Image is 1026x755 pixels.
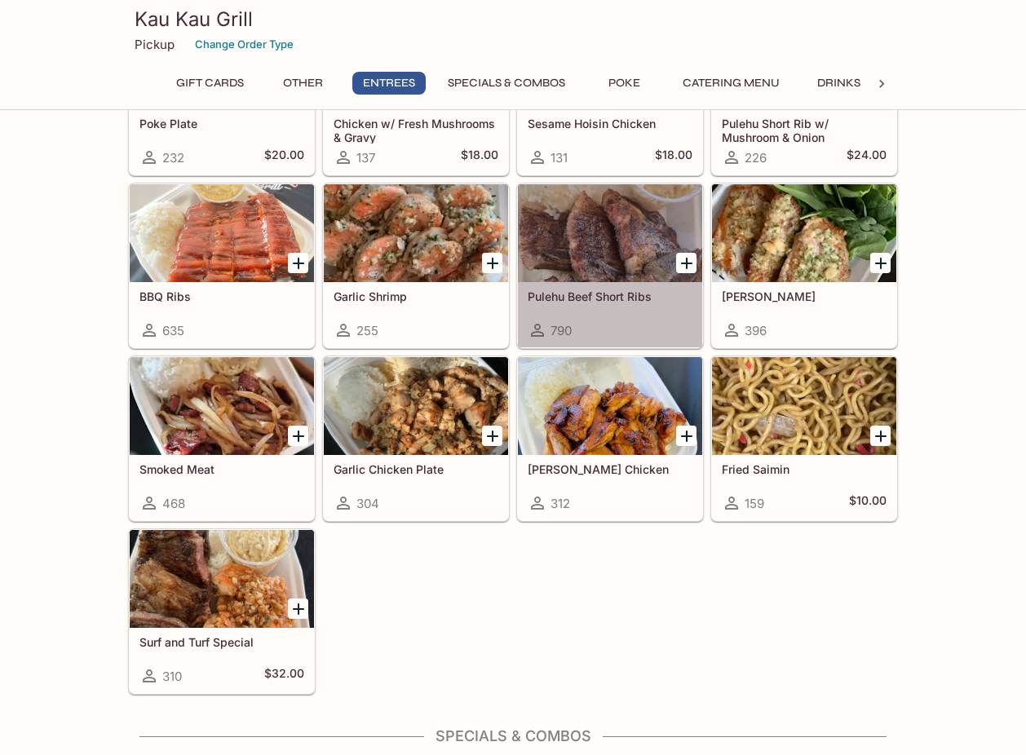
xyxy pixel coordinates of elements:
h5: [PERSON_NAME] Chicken [528,462,692,476]
h5: Garlic Shrimp [334,289,498,303]
a: Garlic Shrimp255 [323,183,509,348]
button: Add Fried Saimin [870,426,891,446]
h5: Surf and Turf Special [139,635,304,649]
a: Pulehu Beef Short Ribs790 [517,183,703,348]
div: Garlic Shrimp [324,184,508,282]
h5: Sesame Hoisin Chicken [528,117,692,130]
h3: Kau Kau Grill [135,7,891,32]
span: 468 [162,496,185,511]
span: 312 [551,496,570,511]
h4: Specials & Combos [128,727,898,745]
button: Add BBQ Ribs [288,253,308,273]
span: 304 [356,496,379,511]
h5: $18.00 [461,148,498,167]
span: 137 [356,150,375,166]
div: Teri Chicken [518,357,702,455]
a: [PERSON_NAME] Chicken312 [517,356,703,521]
button: Gift Cards [167,72,253,95]
button: Add Surf and Turf Special [288,598,308,619]
a: Garlic Chicken Plate304 [323,356,509,521]
span: 159 [745,496,764,511]
h5: [PERSON_NAME] [722,289,887,303]
button: Add Smoked Meat [288,426,308,446]
h5: Poke Plate [139,117,304,130]
div: Fried Saimin [712,357,896,455]
h5: $32.00 [264,666,304,686]
h5: Chicken w/ Fresh Mushrooms & Gravy [334,117,498,143]
span: 255 [356,323,378,338]
a: Surf and Turf Special310$32.00 [129,529,315,694]
div: Garlic Ahi [712,184,896,282]
button: Add Teri Chicken [676,426,697,446]
button: Add Garlic Shrimp [482,253,502,273]
button: Add Garlic Chicken Plate [482,426,502,446]
button: Drinks [802,72,875,95]
h5: Fried Saimin [722,462,887,476]
button: Add Garlic Ahi [870,253,891,273]
div: Garlic Chicken Plate [324,357,508,455]
button: Specials & Combos [439,72,574,95]
h5: Pulehu Beef Short Ribs [528,289,692,303]
h5: Smoked Meat [139,462,304,476]
div: BBQ Ribs [130,184,314,282]
button: Poke [587,72,661,95]
a: [PERSON_NAME]396 [711,183,897,348]
button: Other [266,72,339,95]
h5: Garlic Chicken Plate [334,462,498,476]
div: Surf and Turf Special [130,530,314,628]
h5: $10.00 [849,493,887,513]
h5: BBQ Ribs [139,289,304,303]
h5: Pulehu Short Rib w/ Mushroom & Onion [722,117,887,143]
span: 635 [162,323,184,338]
button: Add Pulehu Beef Short Ribs [676,253,697,273]
span: 226 [745,150,767,166]
h5: $20.00 [264,148,304,167]
button: Entrees [352,72,426,95]
button: Change Order Type [188,32,301,57]
button: Catering Menu [674,72,789,95]
p: Pickup [135,37,175,52]
div: Pulehu Beef Short Ribs [518,184,702,282]
span: 131 [551,150,568,166]
h5: $24.00 [847,148,887,167]
span: 232 [162,150,184,166]
a: BBQ Ribs635 [129,183,315,348]
a: Smoked Meat468 [129,356,315,521]
span: 396 [745,323,767,338]
a: Fried Saimin159$10.00 [711,356,897,521]
div: Smoked Meat [130,357,314,455]
span: 310 [162,669,182,684]
span: 790 [551,323,572,338]
h5: $18.00 [655,148,692,167]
